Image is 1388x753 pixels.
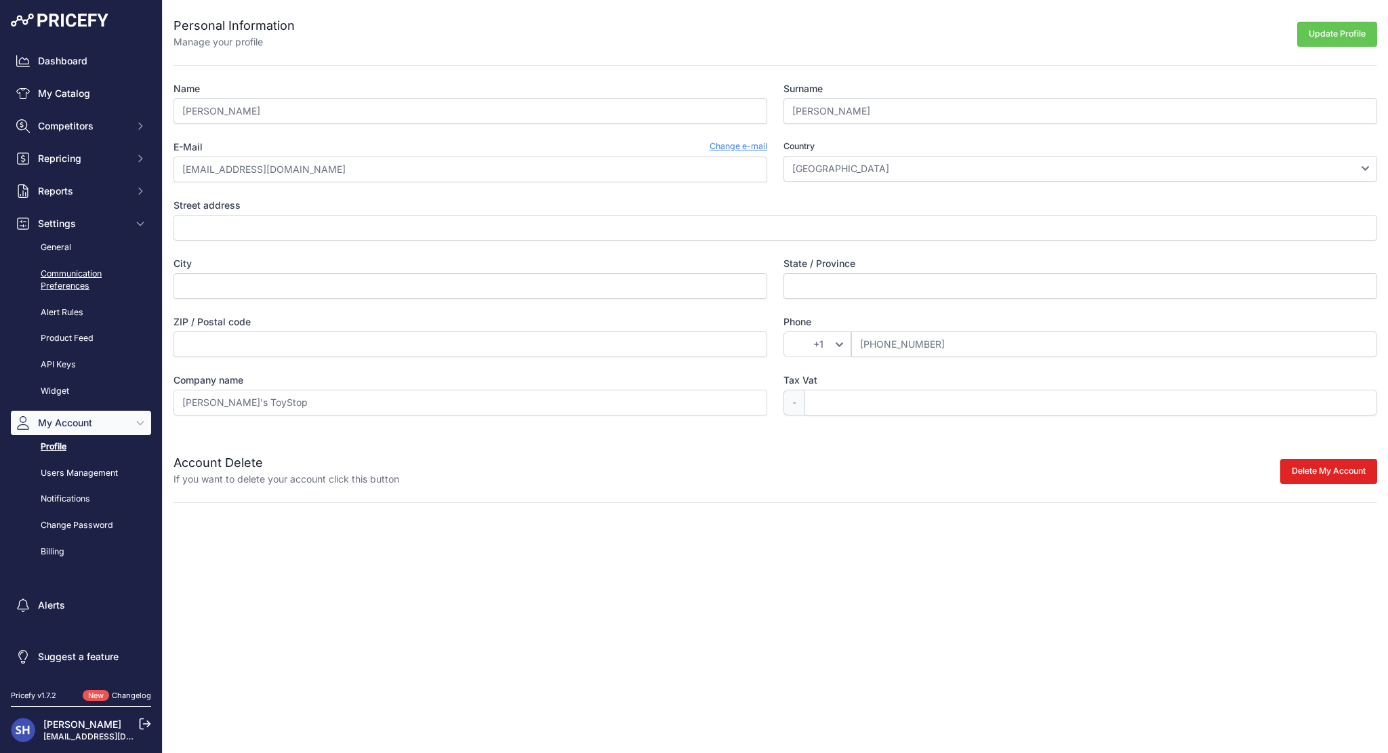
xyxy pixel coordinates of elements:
a: [PERSON_NAME] [43,718,121,730]
label: Street address [173,199,1377,212]
button: Competitors [11,114,151,138]
h2: Account Delete [173,453,399,472]
a: Users Management [11,462,151,485]
a: Billing [11,540,151,564]
label: E-Mail [173,140,203,154]
a: Change e-mail [710,140,767,154]
span: Repricing [38,152,127,165]
label: Name [173,82,767,96]
button: Reports [11,179,151,203]
label: Country [783,140,1377,153]
a: [EMAIL_ADDRESS][DOMAIN_NAME] [43,731,185,741]
a: Changelog [112,691,151,700]
label: State / Province [783,257,1377,270]
label: Company name [173,373,767,387]
label: Surname [783,82,1377,96]
label: ZIP / Postal code [173,315,767,329]
a: Product Feed [11,327,151,350]
p: If you want to delete your account click this button [173,472,399,486]
div: Pricefy v1.7.2 [11,690,56,701]
button: Update Profile [1297,22,1377,47]
span: My Account [38,416,127,430]
h2: Personal Information [173,16,295,35]
button: My Account [11,411,151,435]
a: My Catalog [11,81,151,106]
span: - [783,390,804,415]
a: General [11,236,151,260]
a: Alerts [11,593,151,617]
span: Settings [38,217,127,230]
a: Profile [11,435,151,459]
button: Settings [11,211,151,236]
span: New [83,690,109,701]
a: Suggest a feature [11,645,151,669]
span: Competitors [38,119,127,133]
button: Delete My Account [1280,459,1377,484]
label: Phone [783,315,1377,329]
nav: Sidebar [11,49,151,674]
p: Manage your profile [173,35,295,49]
label: City [173,257,767,270]
a: Dashboard [11,49,151,73]
a: Widget [11,380,151,403]
span: Reports [38,184,127,198]
button: Repricing [11,146,151,171]
a: API Keys [11,353,151,377]
a: Communication Preferences [11,262,151,298]
a: Change Password [11,514,151,537]
span: Tax Vat [783,374,817,386]
img: Pricefy Logo [11,14,108,27]
a: Notifications [11,487,151,511]
a: Alert Rules [11,301,151,325]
